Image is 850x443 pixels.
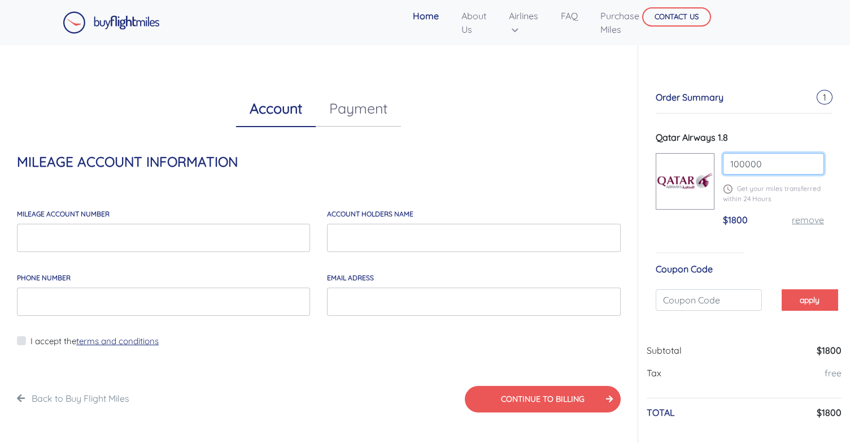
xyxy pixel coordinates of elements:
a: Home [408,5,443,27]
label: account holders NAME [327,209,413,219]
h6: $1800 [817,407,842,418]
input: Coupon Code [656,289,762,311]
span: 1 [817,90,832,105]
a: free [825,367,842,379]
span: Subtotal [647,345,682,356]
label: I accept the [30,335,159,348]
label: MILEAGE account number [17,209,110,219]
span: Qatar Airways 1.8 [656,132,728,143]
span: Order Summary [656,92,723,103]
a: Purchase Miles [596,5,644,41]
img: qatar.png [656,167,714,195]
a: remove [792,214,824,225]
h4: MILEAGE ACCOUNT INFORMATION [17,154,621,170]
a: terms and conditions [76,336,159,346]
a: Payment [316,90,401,127]
span: Tax [647,367,661,379]
button: CONTINUE TO BILLING [465,386,621,412]
a: Airlines [504,5,543,41]
span: $1800 [817,345,842,356]
h6: TOTAL [647,407,675,418]
p: Get your miles transferred within 24 Hours [723,184,824,204]
img: schedule.png [723,184,733,194]
img: Buy Flight Miles Logo [63,11,160,34]
label: Phone Number [17,273,71,283]
label: email adress [327,273,374,283]
a: Account [236,90,316,127]
a: About Us [457,5,491,41]
span: $1800 [723,214,748,225]
span: Coupon Code [656,263,713,275]
button: CONTACT US [642,7,711,27]
a: Back to Buy Flight Miles [32,393,129,404]
button: apply [782,289,838,310]
a: Buy Flight Miles Logo [63,8,160,37]
a: FAQ [556,5,582,27]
